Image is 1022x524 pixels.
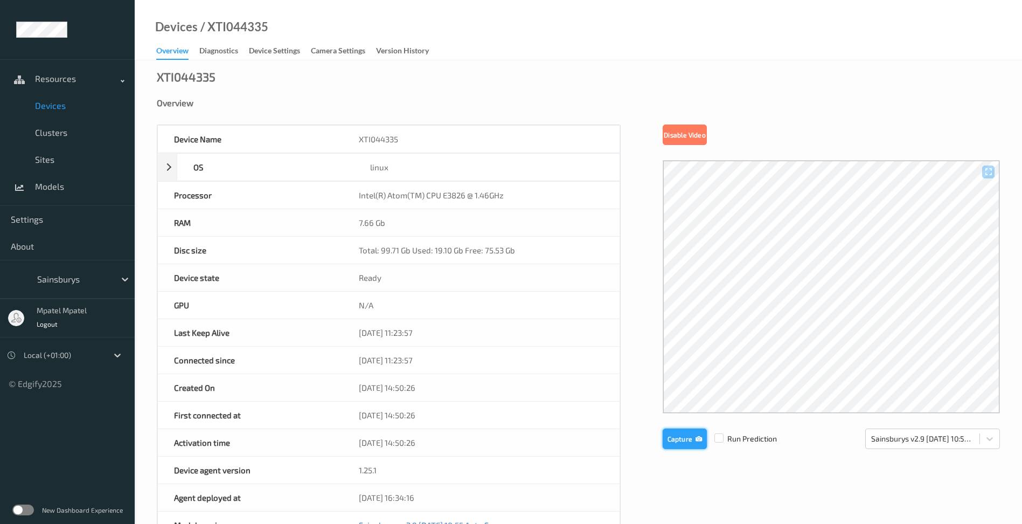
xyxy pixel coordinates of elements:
div: Device agent version [158,457,343,484]
div: Ready [343,264,620,291]
div: [DATE] 16:34:16 [343,484,620,511]
div: Last Keep Alive [158,319,343,346]
div: GPU [158,292,343,319]
a: Devices [155,22,198,32]
div: [DATE] 14:50:26 [343,374,620,401]
div: 7.66 Gb [343,209,620,236]
div: Connected since [158,347,343,374]
div: [DATE] 14:50:26 [343,429,620,456]
div: OSlinux [157,153,620,181]
div: OS [177,154,354,181]
div: Processor [158,182,343,209]
button: Capture [663,429,707,449]
div: [DATE] 11:23:57 [343,319,620,346]
a: Device Settings [249,44,311,59]
div: Camera Settings [311,45,365,59]
div: Overview [157,98,1000,108]
a: Camera Settings [311,44,376,59]
a: Overview [156,44,199,60]
div: linux [354,154,620,181]
div: XTI044335 [343,126,620,153]
button: Disable Video [663,125,707,145]
div: RAM [158,209,343,236]
div: Intel(R) Atom(TM) CPU E3826 @ 1.46GHz [343,182,620,209]
a: Version History [376,44,440,59]
div: 1.25.1 [343,457,620,484]
div: First connected at [158,402,343,429]
span: Run Prediction [707,433,777,444]
div: XTI044335 [157,71,215,82]
div: Disc size [158,237,343,264]
div: Device Settings [249,45,300,59]
div: [DATE] 14:50:26 [343,402,620,429]
div: Total: 99.71 Gb Used: 19.10 Gb Free: 75.53 Gb [343,237,620,264]
div: Overview [156,45,189,60]
div: Device state [158,264,343,291]
div: Activation time [158,429,343,456]
div: Device Name [158,126,343,153]
div: Created On [158,374,343,401]
div: Version History [376,45,429,59]
div: Agent deployed at [158,484,343,511]
a: Diagnostics [199,44,249,59]
div: Diagnostics [199,45,238,59]
div: [DATE] 11:23:57 [343,347,620,374]
div: N/A [343,292,620,319]
div: / XTI044335 [198,22,268,32]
